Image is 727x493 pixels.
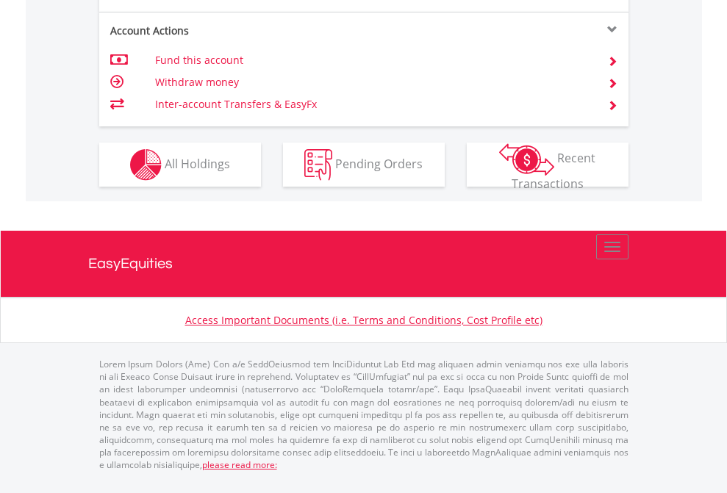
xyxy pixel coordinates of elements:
[304,149,332,181] img: pending_instructions-wht.png
[155,71,590,93] td: Withdraw money
[467,143,628,187] button: Recent Transactions
[165,155,230,171] span: All Holdings
[99,143,261,187] button: All Holdings
[499,143,554,176] img: transactions-zar-wht.png
[283,143,445,187] button: Pending Orders
[88,231,640,297] a: EasyEquities
[99,24,364,38] div: Account Actions
[335,155,423,171] span: Pending Orders
[185,313,542,327] a: Access Important Documents (i.e. Terms and Conditions, Cost Profile etc)
[130,149,162,181] img: holdings-wht.png
[202,458,277,471] a: please read more:
[155,93,590,115] td: Inter-account Transfers & EasyFx
[155,49,590,71] td: Fund this account
[99,358,628,471] p: Lorem Ipsum Dolors (Ame) Con a/e SeddOeiusmod tem InciDiduntut Lab Etd mag aliquaen admin veniamq...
